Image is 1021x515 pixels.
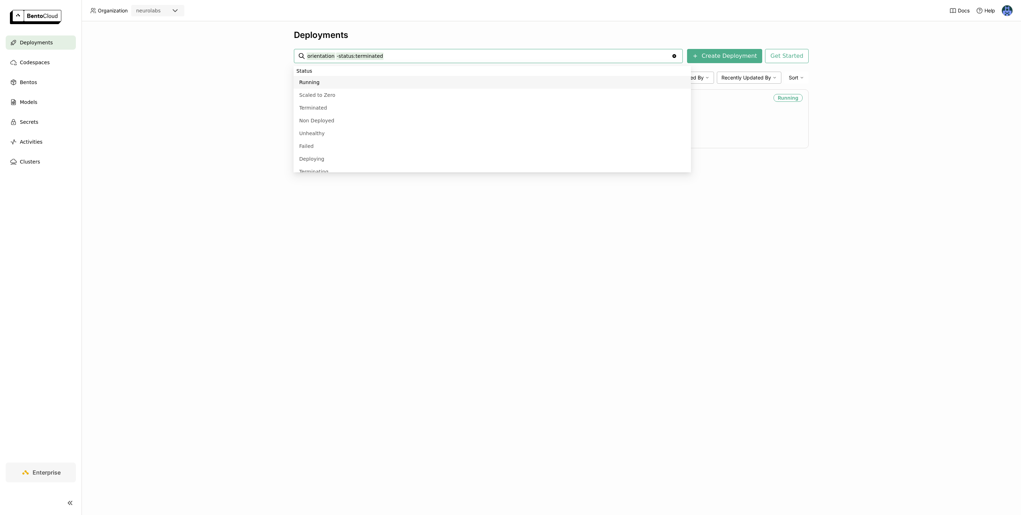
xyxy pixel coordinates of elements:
ul: Menu [294,66,691,172]
button: Create Deployment [687,49,762,63]
span: Help [984,7,995,14]
a: Enterprise [6,463,76,482]
span: Sort [789,74,798,81]
a: Codespaces [6,55,76,70]
svg: Clear value [671,53,677,59]
div: Running [774,94,803,102]
span: Organization [98,7,128,14]
li: Status [294,66,691,76]
a: Bentos [6,75,76,89]
div: Help [976,7,995,14]
span: Deployments [20,38,53,47]
input: Search [307,50,671,62]
a: Clusters [6,155,76,169]
span: Bentos [20,78,37,87]
a: Deployments [6,35,76,50]
li: Scaled to Zero [294,89,691,101]
li: Running [294,76,691,89]
li: Terminating [294,165,691,178]
a: Secrets [6,115,76,129]
div: neurolabs [136,7,161,14]
a: Docs [949,7,970,14]
span: Codespaces [20,58,50,67]
li: Failed [294,140,691,153]
li: Unhealthy [294,127,691,140]
div: Created By [673,72,714,84]
div: Recently Updated By [717,72,781,84]
span: Docs [958,7,970,14]
li: Terminated [294,101,691,114]
span: Secrets [20,118,38,126]
a: Models [6,95,76,109]
li: Deploying [294,153,691,165]
li: Non Deployed [294,114,691,127]
span: Recently Updated By [721,74,771,81]
div: Deployments [294,30,809,40]
button: Get Started [765,49,809,63]
img: logo [10,10,61,24]
img: Paul Pop [1002,5,1012,16]
span: Models [20,98,37,106]
span: Enterprise [33,469,61,476]
div: Sort [784,72,809,84]
a: Activities [6,135,76,149]
input: Selected neurolabs. [161,7,162,15]
span: Activities [20,138,43,146]
span: Clusters [20,157,40,166]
